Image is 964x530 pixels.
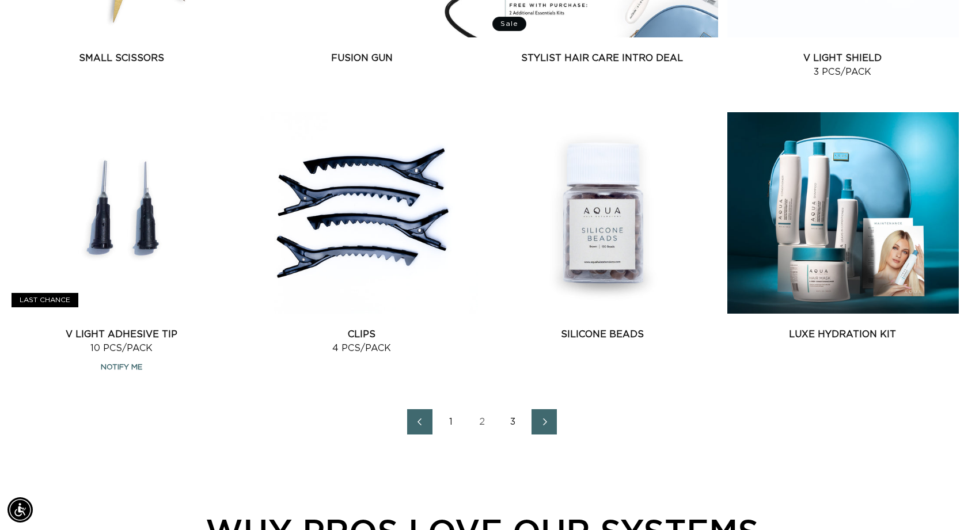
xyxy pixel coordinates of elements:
[438,409,464,434] a: Page 1
[6,327,237,355] a: V Light Adhesive Tip 10 pcs/pack
[487,327,718,341] a: Silicone Beads
[6,409,958,434] nav: Pagination
[469,409,495,434] a: Page 2
[487,51,718,65] a: Stylist Hair Care Intro Deal
[246,327,478,355] a: Clips 4 pcs/pack
[407,409,432,434] a: Previous page
[906,475,964,530] iframe: Chat Widget
[7,497,33,523] div: Accessibility Menu
[500,409,526,434] a: Page 3
[6,51,237,65] a: Small Scissors
[727,327,959,341] a: Luxe Hydration Kit
[246,51,478,65] a: Fusion Gun
[532,409,557,434] a: Next page
[727,51,959,79] a: V Light Shield 3 pcs/pack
